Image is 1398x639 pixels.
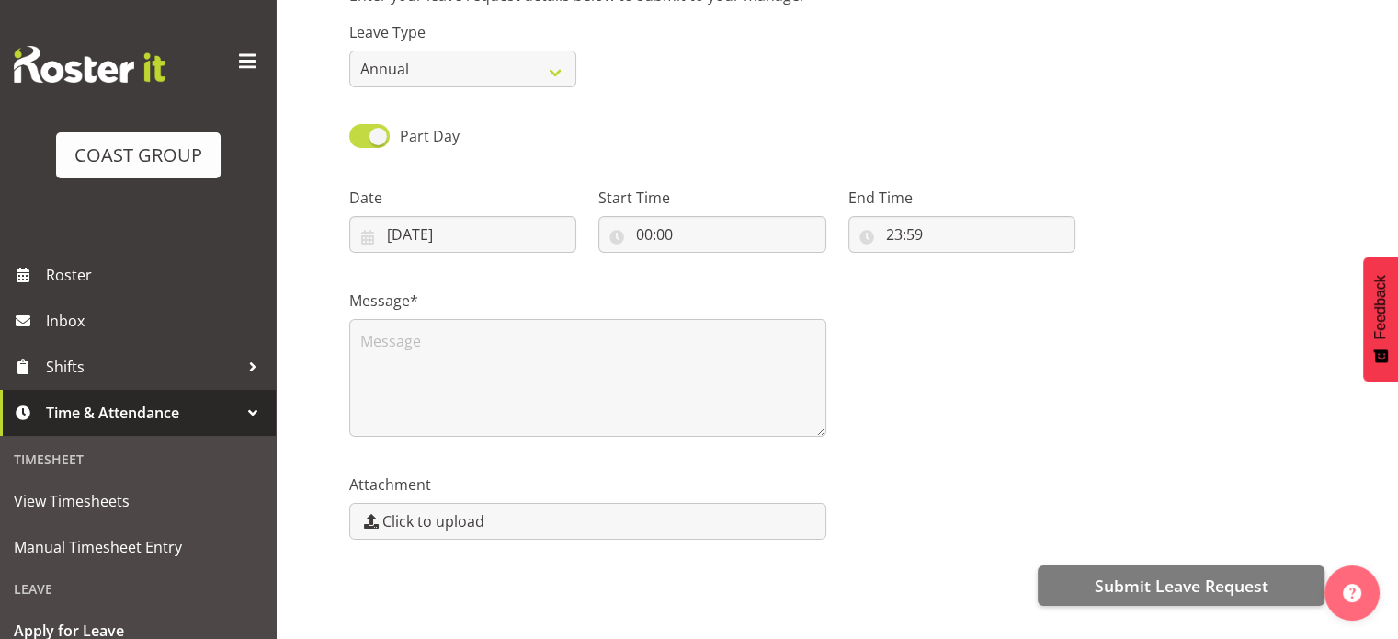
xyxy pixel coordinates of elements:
span: Manual Timesheet Entry [14,533,262,561]
span: Click to upload [382,510,484,532]
a: Manual Timesheet Entry [5,524,271,570]
div: Timesheet [5,440,271,478]
span: View Timesheets [14,487,262,515]
span: Time & Attendance [46,399,239,427]
span: Feedback [1372,275,1389,339]
span: Roster [46,261,267,289]
input: Click to select... [349,216,576,253]
button: Submit Leave Request [1038,565,1324,606]
input: Click to select... [598,216,825,253]
a: View Timesheets [5,478,271,524]
span: Inbox [46,307,267,335]
img: help-xxl-2.png [1343,584,1361,602]
label: Start Time [598,187,825,209]
div: Leave [5,570,271,608]
label: Date [349,187,576,209]
img: Rosterit website logo [14,46,165,83]
span: Submit Leave Request [1094,574,1267,598]
input: Click to select... [848,216,1075,253]
label: End Time [848,187,1075,209]
button: Feedback - Show survey [1363,257,1398,382]
span: Shifts [46,353,239,381]
label: Attachment [349,474,826,496]
div: COAST GROUP [74,142,202,169]
label: Message* [349,290,826,312]
label: Leave Type [349,21,576,43]
span: Part Day [400,126,460,146]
